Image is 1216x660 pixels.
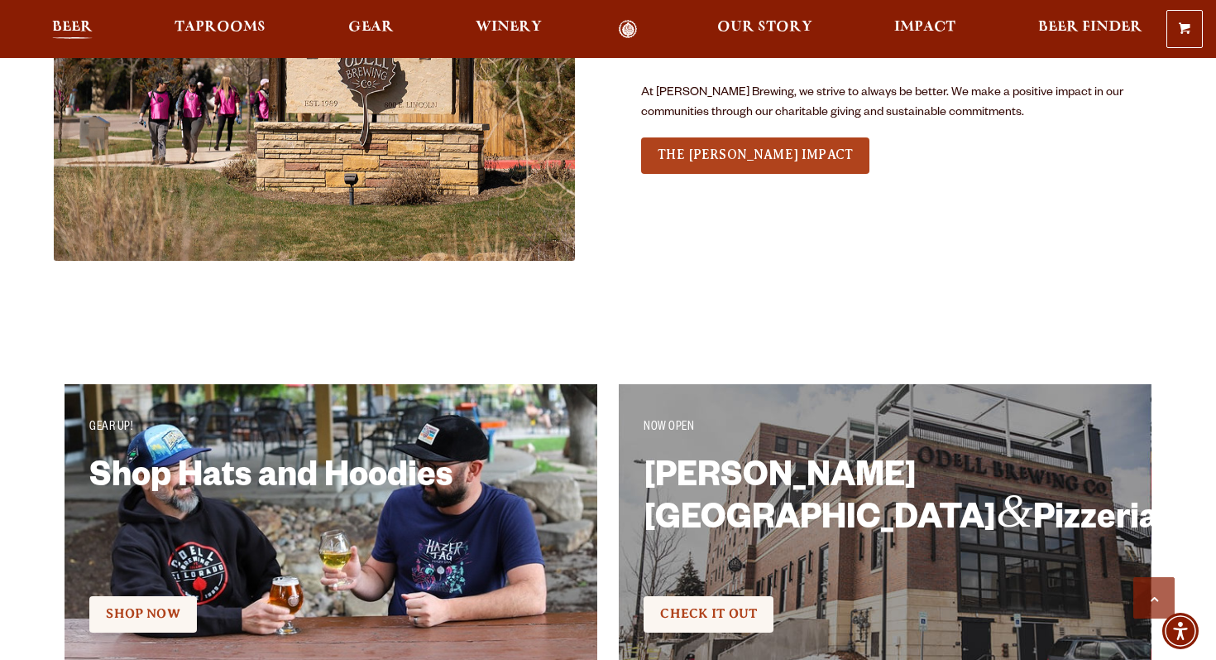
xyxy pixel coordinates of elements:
h2: Shop Hats and Hoodies [89,460,483,567]
span: Impact [894,21,955,34]
div: See Our Full LineUp [641,135,869,176]
p: At [PERSON_NAME] Brewing, we strive to always be better. We make a positive impact in our communi... [641,84,1162,123]
h2: [PERSON_NAME][GEOGRAPHIC_DATA] Pizzeria [644,460,1037,567]
a: Scroll to top [1133,577,1175,619]
span: Taprooms [175,21,266,34]
span: THE [PERSON_NAME] IMPACT [658,147,853,162]
span: & [996,484,1032,537]
span: Shop Now [106,606,180,621]
p: GEAR UP! [89,418,572,438]
a: Our Story [706,20,823,39]
span: Check It Out [660,606,757,621]
span: Beer [52,21,93,34]
div: Check it Out [89,594,572,635]
span: NOW OPEN [644,422,694,435]
div: Check it Out [644,594,1126,635]
a: Impact [883,20,966,39]
a: THE [PERSON_NAME] IMPACT [641,137,869,174]
span: Our Story [717,21,812,34]
span: Winery [476,21,542,34]
a: Odell Home [597,20,659,39]
span: Gear [348,21,394,34]
a: Gear [338,20,405,39]
div: Accessibility Menu [1162,613,1199,649]
a: Check It Out [644,596,773,633]
a: Shop Now [89,596,196,633]
a: Beer [41,20,103,39]
a: Beer Finder [1027,20,1153,39]
a: Winery [465,20,553,39]
a: Taprooms [164,20,276,39]
span: Beer Finder [1038,21,1142,34]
